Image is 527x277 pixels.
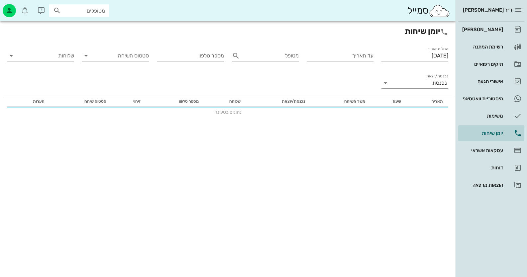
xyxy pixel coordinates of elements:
[229,99,241,104] span: שלוחה
[7,96,50,107] th: הערות
[458,160,524,176] a: דוחות
[458,73,524,89] a: אישורי הגעה
[282,99,305,104] span: נכנסת/יוצאת
[461,148,503,153] div: עסקאות אשראי
[461,113,503,119] div: משימות
[133,99,141,104] span: זיהוי
[7,25,448,37] h2: יומן שיחות
[246,96,310,107] th: נכנסת/יוצאת
[458,108,524,124] a: משימות
[458,22,524,38] a: [PERSON_NAME]
[204,96,246,107] th: שלוחה
[461,182,503,188] div: הוצאות מרפאה
[458,91,524,107] a: היסטוריית וואטסאפ
[461,131,503,136] div: יומן שיחות
[33,99,45,104] span: הערות
[427,46,448,51] label: החל מתאריך
[20,5,24,9] span: תג
[50,96,112,107] th: סטטוס שיחה
[179,99,199,104] span: מספר טלפון
[146,96,204,107] th: מספר טלפון
[393,99,401,104] span: שעה
[458,125,524,141] a: יומן שיחות
[407,4,450,18] div: סמייל
[429,4,450,18] img: SmileCloud logo
[381,78,448,88] div: נכנסת/יוצאתנכנסת
[82,50,149,61] div: סטטוס השיחה
[406,96,448,107] th: תאריך
[461,165,503,170] div: דוחות
[461,44,503,49] div: רשימת המתנה
[458,142,524,158] a: עסקאות אשראי
[344,99,365,104] span: משך השיחה
[432,80,447,86] div: נכנסת
[458,177,524,193] a: הוצאות מרפאה
[461,79,503,84] div: אישורי הגעה
[432,99,443,104] span: תאריך
[463,7,512,13] span: ד״ר [PERSON_NAME]
[112,96,146,107] th: זיהוי
[426,74,448,79] label: נכנסת/יוצאת
[461,27,503,32] div: [PERSON_NAME]
[461,61,503,67] div: תיקים רפואיים
[370,96,407,107] th: שעה
[458,56,524,72] a: תיקים רפואיים
[7,107,448,117] td: נתונים בטעינה
[84,99,106,104] span: סטטוס שיחה
[461,96,503,101] div: היסטוריית וואטסאפ
[458,39,524,55] a: רשימת המתנה
[310,96,370,107] th: משך השיחה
